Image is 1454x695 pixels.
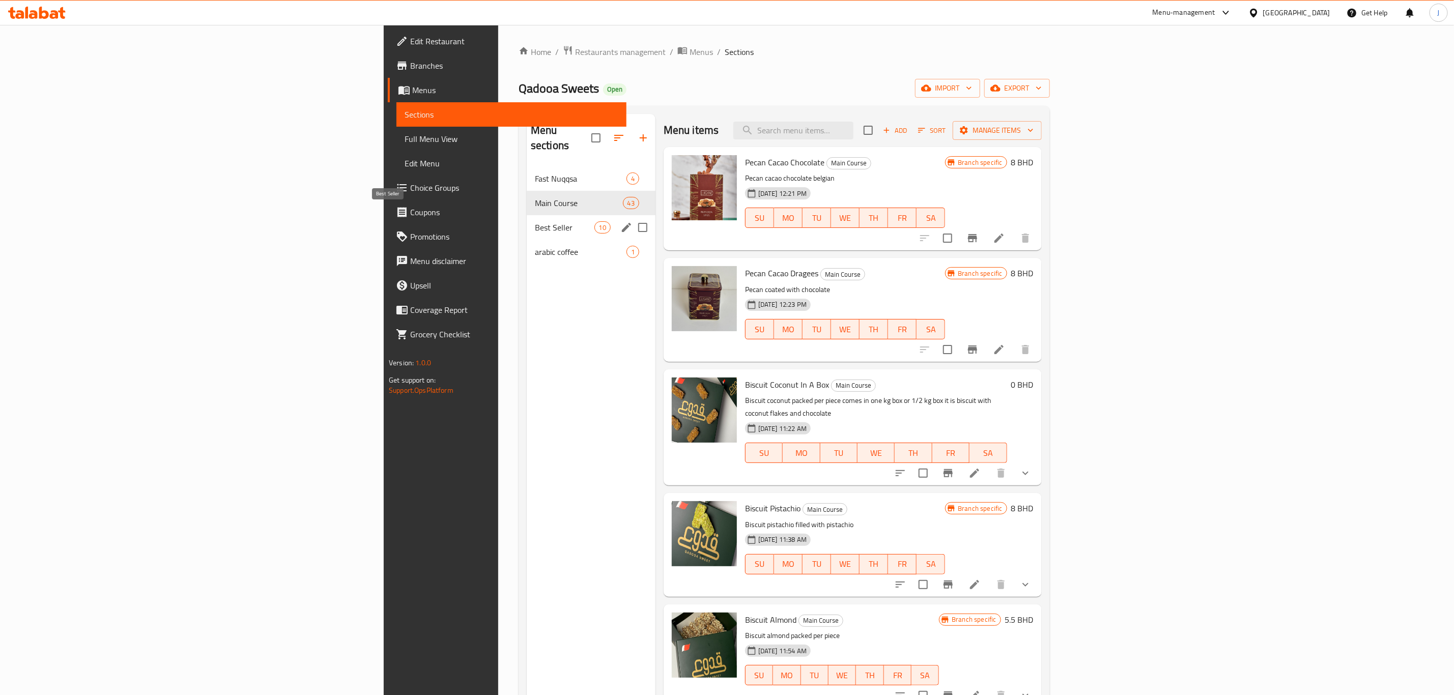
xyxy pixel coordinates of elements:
[672,613,737,678] img: Biscuit Almond
[410,206,618,218] span: Coupons
[717,46,721,58] li: /
[892,211,913,225] span: FR
[820,268,865,280] div: Main Course
[916,123,949,138] button: Sort
[778,211,799,225] span: MO
[745,443,783,463] button: SU
[805,668,824,683] span: TU
[388,273,626,298] a: Upsell
[388,224,626,249] a: Promotions
[388,29,626,53] a: Edit Restaurant
[416,356,432,369] span: 1.0.0
[989,572,1013,597] button: delete
[936,446,965,460] span: FR
[989,461,1013,485] button: delete
[879,123,911,138] span: Add item
[410,182,618,194] span: Choice Groups
[410,230,618,243] span: Promotions
[627,174,639,184] span: 4
[801,665,829,685] button: TU
[410,60,618,72] span: Branches
[745,283,945,296] p: Pecan coated with chocolate
[992,82,1042,95] span: export
[745,518,945,531] p: Biscuit pistachio filled with pistachio
[860,554,888,574] button: TH
[623,197,639,209] div: items
[879,123,911,138] button: Add
[915,79,980,98] button: import
[858,443,895,463] button: WE
[631,126,655,150] button: Add section
[672,378,737,443] img: Biscuit Coconut In A Box
[1013,226,1038,250] button: delete
[827,157,871,169] span: Main Course
[754,535,811,544] span: [DATE] 11:38 AM
[961,124,1034,137] span: Manage items
[410,304,618,316] span: Coverage Report
[1019,578,1032,591] svg: Show Choices
[921,322,941,337] span: SA
[911,123,953,138] span: Sort items
[835,211,856,225] span: WE
[626,172,639,185] div: items
[396,102,626,127] a: Sections
[832,380,875,391] span: Main Course
[745,172,945,185] p: Pecan cacao chocolate belgian
[1013,572,1038,597] button: show more
[745,612,796,627] span: Biscuit Almond
[750,211,770,225] span: SU
[888,461,913,485] button: sort-choices
[884,665,911,685] button: FR
[831,319,860,339] button: WE
[745,394,1007,420] p: Biscuit coconut packed per piece comes in one kg box or 1/2 kg box it is biscuit with coconut fla...
[535,246,626,258] div: arabic coffee
[833,668,852,683] span: WE
[750,446,779,460] span: SU
[388,53,626,78] a: Branches
[388,322,626,346] a: Grocery Checklist
[396,127,626,151] a: Full Menu View
[1013,461,1038,485] button: show more
[895,443,932,463] button: TH
[388,176,626,200] a: Choice Groups
[619,220,634,235] button: edit
[388,249,626,273] a: Menu disclaimer
[864,211,884,225] span: TH
[913,462,934,484] span: Select to update
[856,665,883,685] button: TH
[519,45,1050,59] nav: breadcrumb
[984,79,1050,98] button: export
[410,35,618,47] span: Edit Restaurant
[1011,266,1034,280] h6: 8 BHD
[831,208,860,228] button: WE
[888,554,917,574] button: FR
[803,504,847,515] span: Main Course
[745,665,773,685] button: SU
[672,266,737,331] img: Pecan Cacao Dragees
[913,574,934,595] span: Select to update
[389,373,436,387] span: Get support on:
[1011,501,1034,515] h6: 8 BHD
[750,557,770,571] span: SU
[787,446,816,460] span: MO
[527,215,655,240] div: Best Seller10edit
[824,446,853,460] span: TU
[754,424,811,433] span: [DATE] 11:22 AM
[923,82,972,95] span: import
[745,155,824,170] span: Pecan Cacao Chocolate
[412,84,618,96] span: Menus
[778,322,799,337] span: MO
[410,279,618,292] span: Upsell
[911,665,939,685] button: SA
[527,191,655,215] div: Main Course43
[527,162,655,268] nav: Menu sections
[937,227,958,249] span: Select to update
[725,46,754,58] span: Sections
[774,208,803,228] button: MO
[803,208,831,228] button: TU
[831,380,876,392] div: Main Course
[585,127,607,149] span: Select all sections
[535,197,623,209] span: Main Course
[960,226,985,250] button: Branch-specific-item
[881,125,909,136] span: Add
